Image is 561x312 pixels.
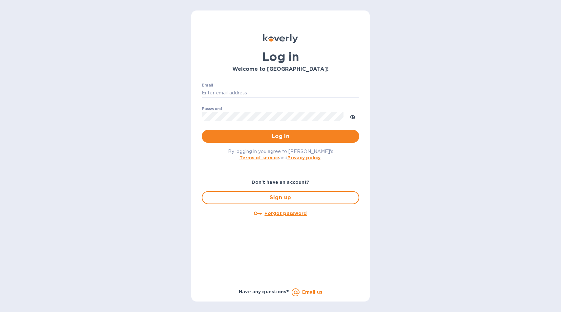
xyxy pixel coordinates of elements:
button: Log in [202,130,359,143]
a: Privacy policy [287,155,321,160]
input: Enter email address [202,88,359,98]
label: Email [202,83,213,87]
label: Password [202,107,222,111]
b: Have any questions? [239,289,289,294]
button: toggle password visibility [346,110,359,123]
span: By logging in you agree to [PERSON_NAME]'s and . [228,149,333,160]
img: Koverly [263,34,298,43]
h1: Log in [202,50,359,64]
button: Sign up [202,191,359,204]
b: Don't have an account? [252,180,310,185]
span: Log in [207,132,354,140]
h3: Welcome to [GEOGRAPHIC_DATA]! [202,66,359,72]
a: Terms of service [239,155,279,160]
a: Email us [302,289,322,295]
span: Sign up [208,194,353,202]
u: Forgot password [264,211,307,216]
